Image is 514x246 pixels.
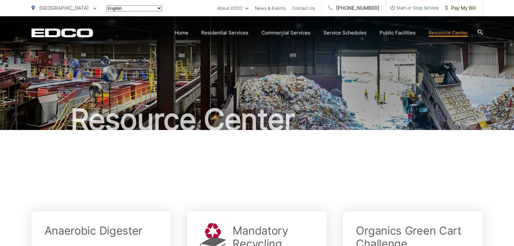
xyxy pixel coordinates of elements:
[380,29,416,37] a: Public Facilities
[217,4,248,12] a: About EDCO
[201,29,248,37] a: Residential Services
[261,29,310,37] a: Commercial Services
[292,4,315,12] a: Contact Us
[31,103,483,136] h1: Resource Center
[175,29,188,37] a: Home
[429,29,468,37] a: Resource Center
[106,5,162,11] select: Select a language
[39,5,89,11] span: [GEOGRAPHIC_DATA]
[255,4,286,12] a: News & Events
[31,28,93,37] a: EDCD logo. Return to the homepage.
[44,224,143,237] h2: Anaerobic Digester
[445,4,476,12] span: Pay My Bill
[323,29,367,37] a: Service Schedules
